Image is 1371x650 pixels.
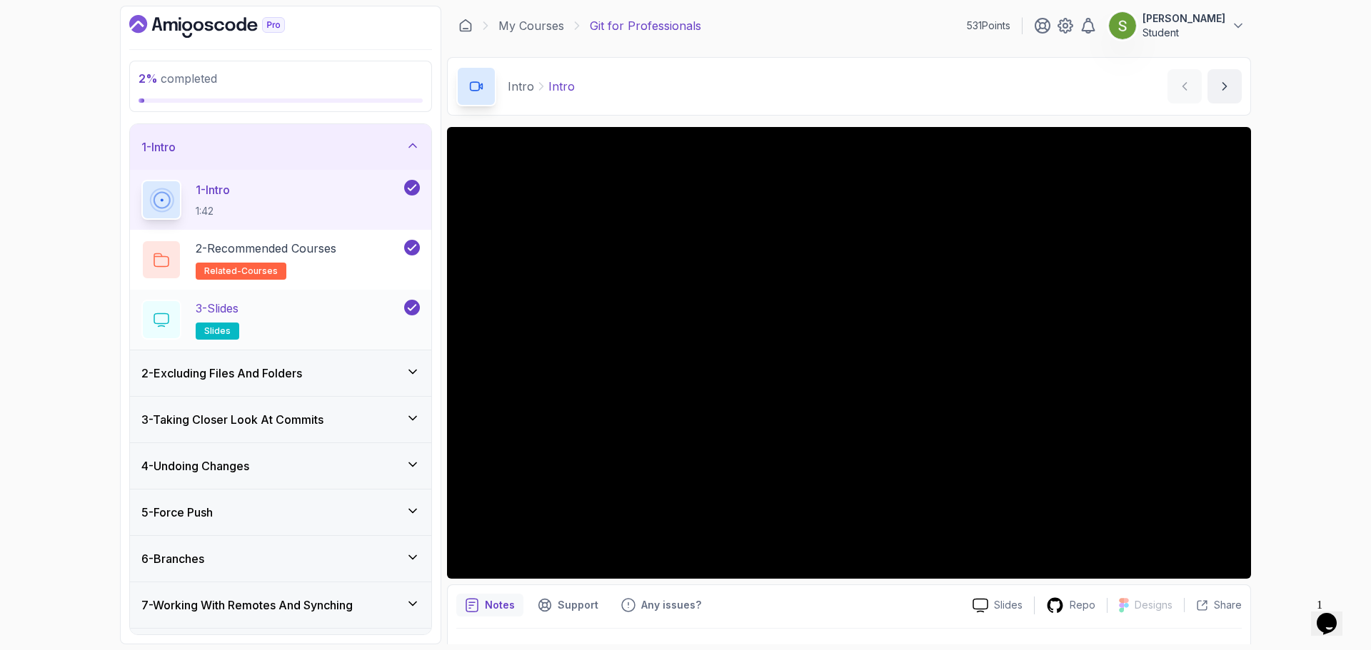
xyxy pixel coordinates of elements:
button: 3-Slidesslides [141,300,420,340]
p: Support [558,598,598,612]
p: 1:42 [196,204,230,218]
p: Designs [1135,598,1172,612]
button: 1-Intro1:42 [141,180,420,220]
a: Dashboard [129,15,318,38]
h3: 1 - Intro [141,138,176,156]
h3: 5 - Force Push [141,504,213,521]
h3: 7 - Working With Remotes And Synching [141,596,353,614]
a: Dashboard [458,19,473,33]
span: completed [139,71,217,86]
a: Repo [1035,596,1107,614]
p: Repo [1070,598,1095,612]
span: related-courses [204,265,278,277]
p: Any issues? [641,598,701,612]
p: Intro [508,78,534,95]
button: Share [1184,598,1242,612]
button: 3-Taking Closer Look At Commits [130,397,431,442]
button: notes button [456,594,523,616]
span: 2 % [139,71,158,86]
p: Share [1214,598,1242,612]
p: Notes [485,598,515,612]
p: Intro [548,78,575,95]
iframe: 1 - Intro [447,127,1251,579]
button: Feedback button [613,594,710,616]
iframe: chat widget [1311,593,1357,636]
h3: 6 - Branches [141,550,204,567]
h3: 4 - Undoing Changes [141,457,249,474]
p: 2 - Recommended Courses [196,240,336,257]
button: 2-Recommended Coursesrelated-courses [141,240,420,280]
button: next content [1207,69,1242,103]
button: Support button [529,594,607,616]
p: 3 - Slides [196,300,238,317]
button: 1-Intro [130,124,431,170]
h3: 2 - Excluding Files And Folders [141,365,302,382]
button: 2-Excluding Files And Folders [130,350,431,396]
a: Slides [961,598,1034,613]
h3: 3 - Taking Closer Look At Commits [141,411,323,428]
button: user profile image[PERSON_NAME]Student [1108,11,1245,40]
button: 5-Force Push [130,489,431,535]
a: My Courses [498,17,564,34]
p: Student [1142,26,1225,40]
img: user profile image [1109,12,1136,39]
button: 7-Working With Remotes And Synching [130,582,431,628]
p: Slides [994,598,1023,612]
button: 4-Undoing Changes [130,443,431,489]
button: previous content [1167,69,1202,103]
span: slides [204,325,231,337]
p: 531 Points [967,19,1010,33]
p: 1 - Intro [196,181,230,198]
p: Git for Professionals [590,17,701,34]
button: 6-Branches [130,536,431,582]
p: [PERSON_NAME] [1142,11,1225,26]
